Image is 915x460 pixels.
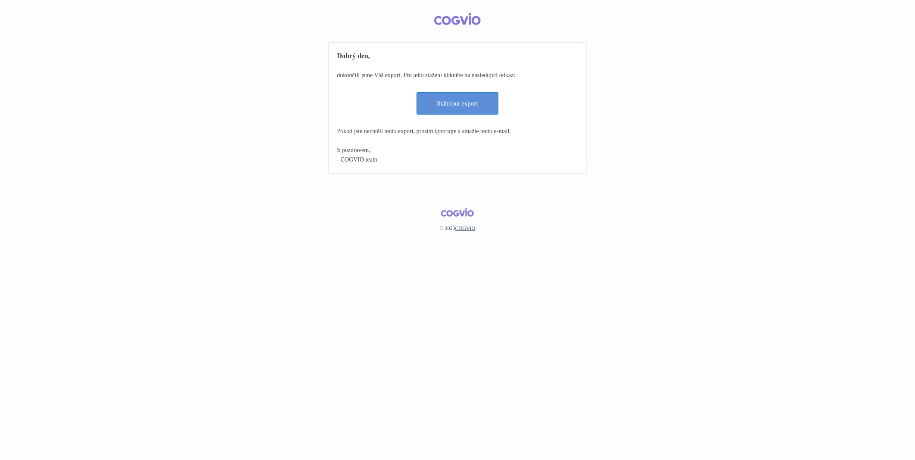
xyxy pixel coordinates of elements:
[337,52,370,59] b: Dobrý den,
[328,208,587,232] td: © 2025
[417,92,498,115] a: Stáhnout export
[337,51,578,165] td: dokončili jsme Váš export. Pro jeho stažení klikněte na následující odkaz: Pokud jste nechtěli te...
[455,225,476,231] a: COGVIO
[434,13,481,25] img: COGVIO
[441,208,474,217] img: COGVIO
